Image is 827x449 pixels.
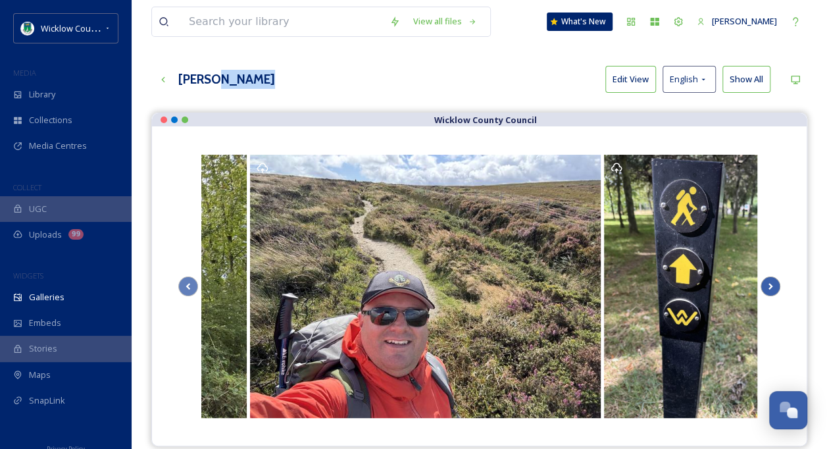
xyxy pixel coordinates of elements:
a: Opens media popup. Media description: Conor 15.jpeg. [603,153,803,419]
span: Maps [29,369,51,381]
a: [PERSON_NAME] [690,9,784,34]
input: Search your library [182,7,383,36]
span: Media Centres [29,140,87,152]
span: Galleries [29,291,64,304]
span: [PERSON_NAME] [712,15,777,27]
button: Show All [722,66,770,93]
button: Open Chat [769,391,807,429]
a: View all files [407,9,484,34]
h3: [PERSON_NAME] [178,70,275,89]
span: Stories [29,342,57,355]
span: Wicklow County Council [41,22,134,34]
span: Collections [29,114,72,126]
span: Embeds [29,317,61,329]
span: COLLECT [13,182,41,192]
img: download%20(9).png [21,22,34,35]
a: Opens media popup. Media description: Conor 14.jpeg. [248,153,602,419]
div: 99 [68,229,84,240]
span: English [670,73,698,86]
a: What's New [547,13,613,31]
span: WIDGETS [13,271,43,280]
button: Scroll Right [761,277,780,296]
span: MEDIA [13,68,36,78]
strong: Wicklow County Council [434,114,537,126]
span: SnapLink [29,394,65,407]
span: UGC [29,203,47,215]
button: Edit View [605,66,656,93]
span: Uploads [29,228,62,241]
button: Scroll Left [178,277,198,296]
span: Library [29,88,55,101]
